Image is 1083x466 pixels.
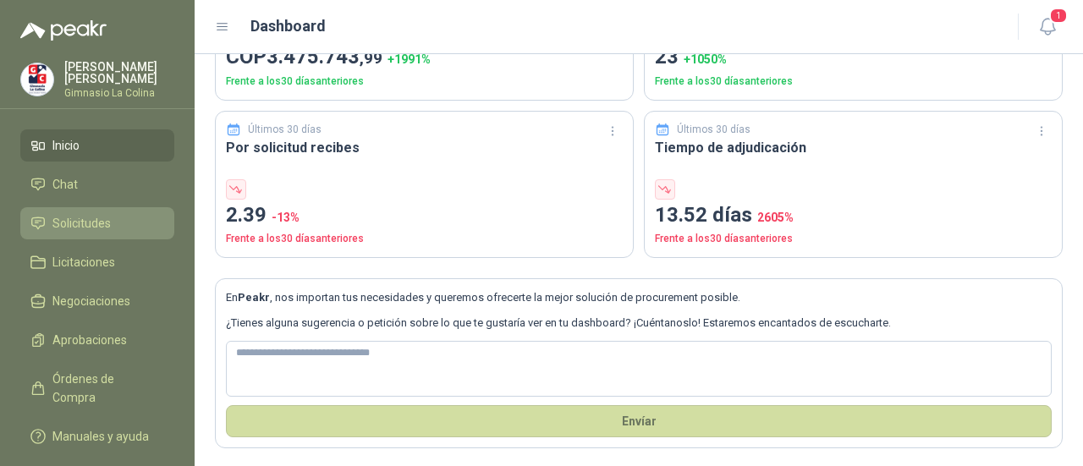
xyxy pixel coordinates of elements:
a: Manuales y ayuda [20,420,174,452]
p: Frente a los 30 días anteriores [226,231,623,247]
p: 2.39 [226,200,623,232]
span: Chat [52,175,78,194]
span: + 1050 % [684,52,727,66]
span: 2605 % [757,211,794,224]
p: Últimos 30 días [677,122,750,138]
span: Manuales y ayuda [52,427,149,446]
span: Solicitudes [52,214,111,233]
b: Peakr [238,291,270,304]
span: + 1991 % [388,52,431,66]
a: Negociaciones [20,285,174,317]
span: 1 [1049,8,1068,24]
a: Inicio [20,129,174,162]
span: 3.475.743 [267,45,382,69]
a: Aprobaciones [20,324,174,356]
p: Frente a los 30 días anteriores [655,231,1052,247]
h3: Tiempo de adjudicación [655,137,1052,158]
span: -13 % [272,211,300,224]
span: Aprobaciones [52,331,127,349]
p: Frente a los 30 días anteriores [226,74,623,90]
a: Solicitudes [20,207,174,239]
p: 13.52 días [655,200,1052,232]
img: Company Logo [21,63,53,96]
button: Envíar [226,405,1052,437]
span: Negociaciones [52,292,130,310]
button: 1 [1032,12,1063,42]
p: Gimnasio La Colina [64,88,174,98]
a: Órdenes de Compra [20,363,174,414]
p: ¿Tienes alguna sugerencia o petición sobre lo que te gustaría ver en tu dashboard? ¡Cuéntanoslo! ... [226,315,1052,332]
span: Órdenes de Compra [52,370,158,407]
p: Últimos 30 días [248,122,322,138]
p: Frente a los 30 días anteriores [655,74,1052,90]
p: En , nos importan tus necesidades y queremos ofrecerte la mejor solución de procurement posible. [226,289,1052,306]
h1: Dashboard [250,14,326,38]
p: 23 [655,41,1052,74]
h3: Por solicitud recibes [226,137,623,158]
span: Licitaciones [52,253,115,271]
span: Inicio [52,136,80,155]
p: COP [226,41,623,74]
a: Licitaciones [20,246,174,278]
a: Chat [20,168,174,200]
p: [PERSON_NAME] [PERSON_NAME] [64,61,174,85]
span: ,99 [360,48,382,68]
img: Logo peakr [20,20,107,41]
